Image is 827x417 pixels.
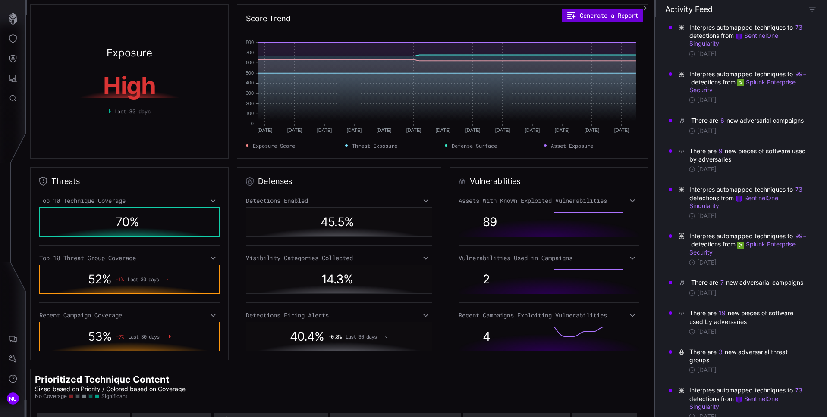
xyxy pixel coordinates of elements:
span: Last 30 days [128,276,159,282]
button: 99+ [795,232,807,240]
a: SentinelOne Singularity [689,395,780,410]
h2: Vulnerabilities [470,176,520,187]
img: Demo SentinelOne Singularity [736,396,742,403]
text: [DATE] [287,128,302,133]
text: [DATE] [258,128,273,133]
div: Assets With Known Exploited Vulnerabilities [459,197,639,205]
text: [DATE] [406,128,421,133]
h2: Exposure [107,48,152,58]
span: Interpres automapped techniques to detections from [689,386,808,411]
text: [DATE] [317,128,332,133]
div: Top 10 Threat Group Coverage [39,254,220,262]
h2: Prioritized Technique Content [35,373,643,385]
span: Interpres automapped techniques to detections from [689,23,808,48]
time: [DATE] [697,366,717,374]
time: [DATE] [697,50,717,58]
span: -7 % [116,333,124,339]
a: SentinelOne Singularity [689,194,780,209]
span: 2 [483,272,490,286]
div: There are new pieces of software used by adversaries [689,309,808,325]
span: 89 [483,215,497,229]
text: 0 [251,121,254,126]
h2: Defenses [258,176,292,187]
span: Asset Exposure [551,142,593,149]
text: [DATE] [585,128,600,133]
div: There are new pieces of software used by adversaries [689,147,808,163]
div: Vulnerabilities Used in Campaigns [459,254,639,262]
span: 70 % [116,215,139,229]
span: Last 30 days [114,107,151,115]
span: 52 % [88,272,111,286]
span: Defense Surface [452,142,497,149]
div: Top 10 Technique Coverage [39,197,220,205]
a: SentinelOne Singularity [689,32,780,47]
time: [DATE] [697,127,717,135]
button: 6 [720,116,725,125]
span: Threat Exposure [352,142,397,149]
span: No Coverage [35,393,67,400]
div: There are new adversarial campaigns [691,278,805,287]
button: Generate a Report [562,9,643,22]
text: 700 [246,50,254,55]
div: Visibility Categories Collected [246,254,432,262]
button: NU [0,389,25,408]
h4: Activity Feed [665,4,713,14]
span: 45.5 % [321,215,354,229]
span: Last 30 days [346,333,377,339]
div: Detections Firing Alerts [246,311,432,319]
text: [DATE] [465,128,481,133]
button: 73 [795,386,803,395]
time: [DATE] [697,289,717,297]
div: Recent Campaigns Exploiting Vulnerabilities [459,311,639,319]
time: [DATE] [697,212,717,220]
span: Significant [101,393,127,400]
span: Interpres automapped techniques to detections from [689,232,808,256]
img: Demo Splunk ES [737,242,744,249]
span: 40.4 % [290,329,324,344]
span: Interpres automapped techniques to detections from [689,185,808,210]
text: 100 [246,111,254,116]
text: 800 [246,40,254,45]
span: 14.3 % [321,272,353,286]
h2: Threats [51,176,80,187]
span: -0.8 % [328,333,341,339]
button: 19 [718,309,726,317]
text: 600 [246,60,254,65]
span: 53 % [88,329,112,344]
img: Demo SentinelOne Singularity [736,33,742,40]
a: Splunk Enterprise Security [689,78,797,93]
text: 500 [246,70,254,75]
span: Exposure Score [253,142,295,149]
img: Demo SentinelOne Singularity [736,195,742,202]
button: 9 [718,147,723,156]
text: 400 [246,80,254,85]
div: There are new adversarial campaigns [691,116,805,125]
h1: High [48,74,211,98]
span: Interpres automapped techniques to detections from [689,70,808,94]
text: [DATE] [495,128,510,133]
text: 200 [246,101,254,106]
time: [DATE] [697,96,717,104]
button: 73 [795,185,803,194]
span: NU [9,394,17,403]
text: [DATE] [525,128,540,133]
img: Demo Splunk ES [737,79,744,86]
h2: Score Trend [246,13,291,24]
time: [DATE] [697,165,717,173]
button: 3 [718,348,723,356]
button: 73 [795,23,803,32]
div: Detections Enabled [246,197,432,205]
span: -1 % [116,276,123,282]
time: [DATE] [697,328,717,336]
div: There are new adversarial threat groups [689,348,808,364]
text: 300 [246,90,254,96]
a: Splunk Enterprise Security [689,240,797,255]
text: [DATE] [614,128,629,133]
text: [DATE] [347,128,362,133]
div: Recent Campaign Coverage [39,311,220,319]
text: [DATE] [436,128,451,133]
time: [DATE] [697,258,717,266]
button: 7 [720,278,724,287]
span: 4 [483,329,490,344]
p: Sized based on Priority / Colored based on Coverage [35,385,643,393]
